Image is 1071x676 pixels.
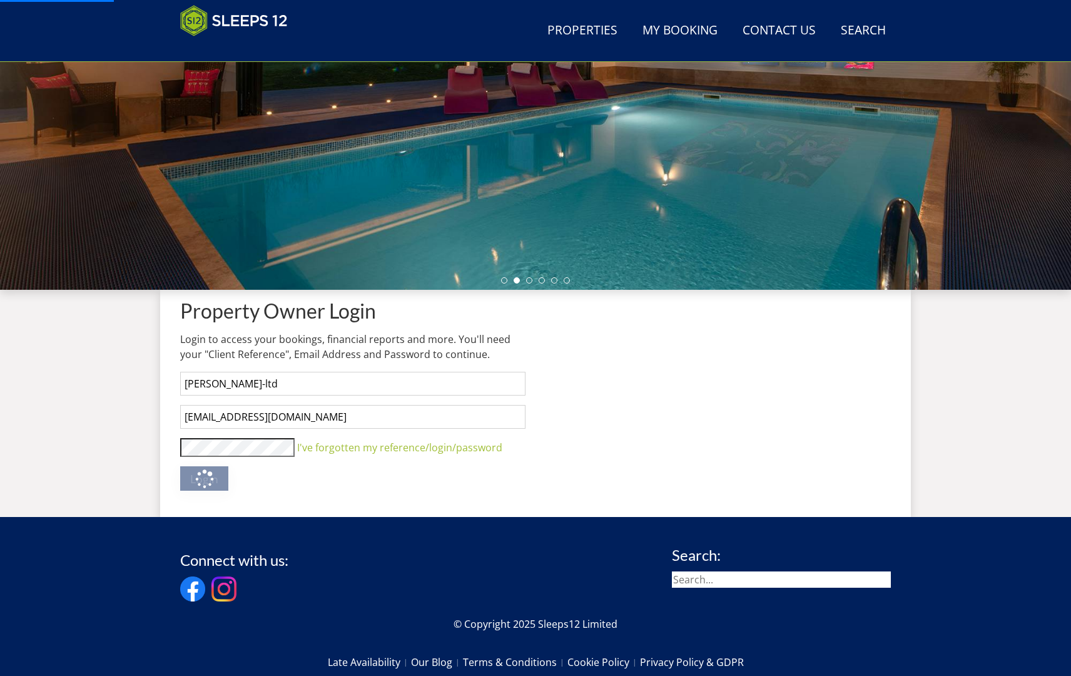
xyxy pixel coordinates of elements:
[640,652,744,673] a: Privacy Policy & GDPR
[190,471,218,486] span: Login
[738,17,821,45] a: Contact Us
[180,5,288,36] img: Sleeps 12
[180,617,891,632] p: © Copyright 2025 Sleeps12 Limited
[672,571,891,588] input: Search...
[180,405,525,429] input: Email
[672,547,891,563] h3: Search:
[211,576,236,602] img: Instagram
[463,652,567,673] a: Terms & Conditions
[297,441,502,454] a: I've forgotten my reference/login/password
[567,652,640,673] a: Cookie Policy
[542,17,622,45] a: Properties
[174,44,305,54] iframe: Customer reviews powered by Trustpilot
[180,300,525,322] h1: Property Owner Login
[328,652,411,673] a: Late Availability
[836,17,891,45] a: Search
[411,652,463,673] a: Our Blog
[180,372,525,396] input: Account Reference
[180,552,288,568] h3: Connect with us:
[180,332,525,362] p: Login to access your bookings, financial reports and more. You'll need your "Client Reference", E...
[637,17,723,45] a: My Booking
[180,466,228,491] button: Login
[180,576,205,602] img: Facebook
